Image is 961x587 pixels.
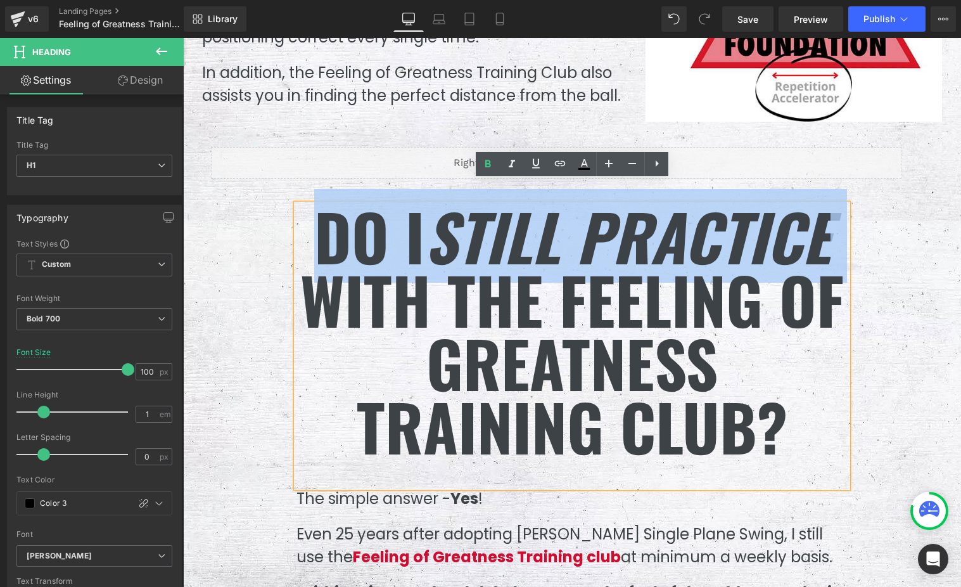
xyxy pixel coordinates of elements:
[267,450,295,471] strong: Yes
[113,485,665,531] p: Even 25 years after adopting [PERSON_NAME] Single Plane Swing, I still use the at minimum a weekl...
[170,508,438,529] strong: Feeling of Greatness Training club
[485,6,515,32] a: Mobile
[241,151,647,245] span: Still Practice
[16,108,54,126] div: Title Tag
[59,6,205,16] a: Landing Pages
[5,6,49,32] a: v6
[779,6,843,32] a: Preview
[19,23,443,69] p: In addition, the Feeling of Greatness Training Club also assists you in finding the perfect dista...
[16,141,172,150] div: Title Tag
[661,6,687,32] button: Undo
[16,205,68,223] div: Typography
[42,259,71,270] b: Custom
[32,47,71,57] span: Heading
[16,530,172,539] div: Font
[16,390,172,399] div: Line Height
[16,238,172,248] div: Text Styles
[208,13,238,25] span: Library
[393,6,424,32] a: Desktop
[184,6,246,32] a: New Library
[94,66,186,94] a: Design
[863,14,895,24] span: Publish
[40,496,123,510] input: Color
[794,13,828,26] span: Preview
[16,433,172,442] div: Letter Spacing
[160,368,170,376] span: px
[424,6,454,32] a: Laptop
[16,348,51,357] div: Font Size
[27,314,60,323] b: Bold 700
[160,410,170,418] span: em
[160,453,170,461] span: px
[113,166,665,420] h1: Do I With the Feeling of Greatness Training Club?
[16,577,172,586] div: Text Transform
[16,294,172,303] div: Font Weight
[59,19,181,29] span: Feeling of Greatness Training Club
[737,13,758,26] span: Save
[918,544,948,574] div: Open Intercom Messenger
[848,6,926,32] button: Publish
[27,551,92,562] i: [PERSON_NAME]
[692,6,717,32] button: Redo
[931,6,956,32] button: More
[27,160,35,170] b: H1
[454,6,485,32] a: Tablet
[25,11,41,27] div: v6
[113,449,665,472] p: The simple answer - !
[16,475,172,484] div: Text Color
